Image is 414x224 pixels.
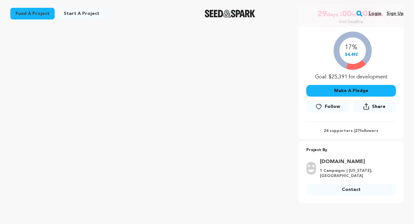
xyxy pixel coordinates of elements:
[320,168,392,179] p: 1 Campaigns | [US_STATE], [GEOGRAPHIC_DATA]
[306,184,396,195] a: Contact
[320,158,392,166] a: Goto Hrproductions.Studio profile
[355,129,360,133] span: 27
[306,101,349,112] a: Follow
[306,85,396,97] button: Make A Pledge
[306,162,316,175] img: user.png
[387,8,404,19] a: Sign up
[325,103,340,110] span: Follow
[372,103,386,110] span: Share
[59,8,104,19] a: Start a project
[306,128,396,134] p: 24 supporters | followers
[369,8,381,19] a: Login
[353,100,396,115] span: Share
[10,8,55,19] a: Fund a project
[306,147,396,154] p: Project By
[353,100,396,112] button: Share
[205,10,256,18] img: Seed&Spark Logo Dark Mode
[205,10,256,18] a: Seed&Spark Homepage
